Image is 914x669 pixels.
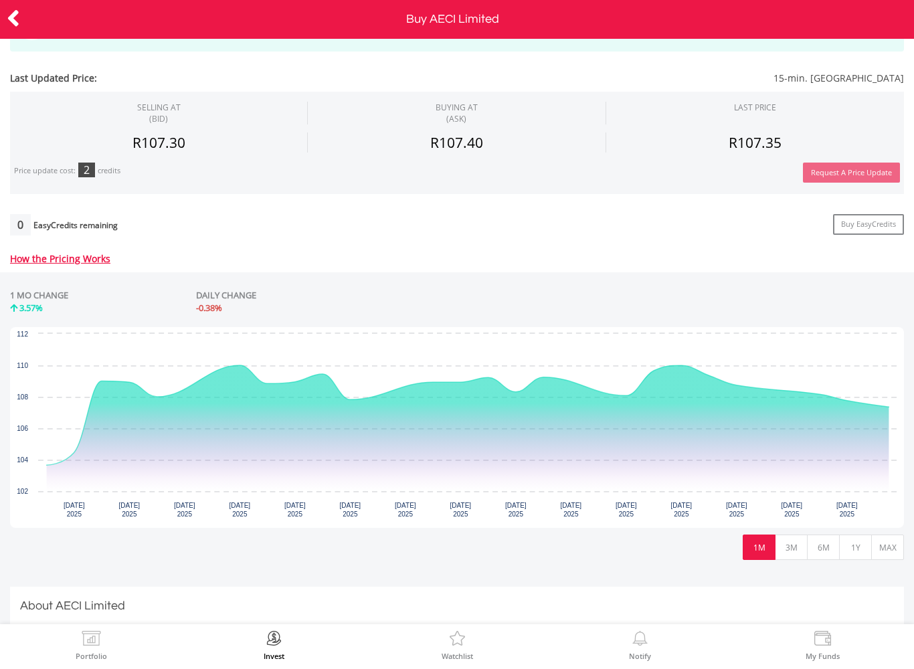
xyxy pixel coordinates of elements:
[264,631,284,650] img: Invest Now
[10,214,31,235] div: 0
[630,631,650,650] img: View Notifications
[196,289,420,302] div: DAILY CHANGE
[436,102,478,124] span: BUYING AT
[174,502,195,518] text: [DATE] 2025
[17,362,28,369] text: 110
[782,502,803,518] text: [DATE] 2025
[76,631,107,660] a: Portfolio
[505,502,527,518] text: [DATE] 2025
[17,456,28,464] text: 104
[806,652,840,660] label: My Funds
[132,133,185,152] span: R107.30
[839,535,872,560] button: 1Y
[10,327,904,528] svg: Interactive chart
[743,535,775,560] button: 1M
[119,502,141,518] text: [DATE] 2025
[14,166,76,176] div: Price update cost:
[17,488,28,495] text: 102
[33,221,118,232] div: EasyCredits remaining
[629,652,651,660] label: Notify
[833,214,904,235] a: Buy EasyCredits
[807,535,840,560] button: 6M
[230,502,251,518] text: [DATE] 2025
[137,102,181,124] div: SELLING AT
[442,631,473,660] a: Watchlist
[196,302,222,314] span: -0.38%
[726,502,747,518] text: [DATE] 2025
[395,502,416,518] text: [DATE] 2025
[775,535,808,560] button: 3M
[806,631,840,660] a: My Funds
[450,502,472,518] text: [DATE] 2025
[671,502,693,518] text: [DATE] 2025
[10,252,110,265] a: How the Pricing Works
[734,102,776,113] div: LAST PRICE
[78,163,95,177] div: 2
[561,502,582,518] text: [DATE] 2025
[17,425,28,432] text: 106
[447,631,468,650] img: Watchlist
[812,631,833,650] img: View Funds
[10,289,68,302] div: 1 MO CHANGE
[264,631,284,660] a: Invest
[871,535,904,560] button: MAX
[10,72,383,85] span: Last Updated Price:
[284,502,306,518] text: [DATE] 2025
[836,502,858,518] text: [DATE] 2025
[64,502,85,518] text: [DATE] 2025
[19,302,43,314] span: 3.57%
[383,72,904,85] span: 15-min. [GEOGRAPHIC_DATA]
[430,133,483,152] span: R107.40
[10,327,904,528] div: Chart. Highcharts interactive chart.
[98,166,120,176] div: credits
[729,133,782,152] span: R107.35
[81,631,102,650] img: View Portfolio
[629,631,651,660] a: Notify
[17,393,28,401] text: 108
[137,113,181,124] span: (BID)
[803,163,900,183] button: Request A Price Update
[442,652,473,660] label: Watchlist
[264,652,284,660] label: Invest
[17,330,28,338] text: 112
[436,113,478,124] span: (ASK)
[616,502,637,518] text: [DATE] 2025
[340,502,361,518] text: [DATE] 2025
[20,597,894,615] h3: About AECI Limited
[76,652,107,660] label: Portfolio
